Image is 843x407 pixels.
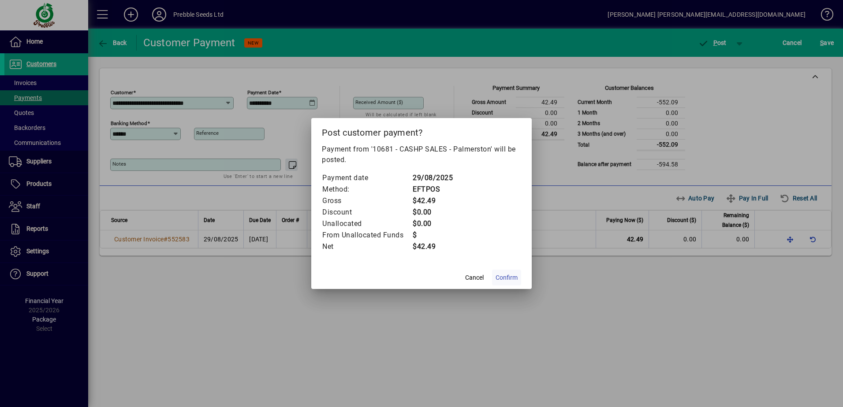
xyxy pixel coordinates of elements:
[465,273,484,282] span: Cancel
[322,229,412,241] td: From Unallocated Funds
[412,241,453,252] td: $42.49
[496,273,518,282] span: Confirm
[412,229,453,241] td: $
[322,241,412,252] td: Net
[322,207,412,218] td: Discount
[412,172,453,184] td: 29/08/2025
[412,195,453,207] td: $42.49
[322,195,412,207] td: Gross
[322,172,412,184] td: Payment date
[492,270,521,285] button: Confirm
[322,144,521,165] p: Payment from '10681 - CASHP SALES - Palmerston' will be posted.
[412,184,453,195] td: EFTPOS
[322,184,412,195] td: Method:
[322,218,412,229] td: Unallocated
[412,218,453,229] td: $0.00
[311,118,532,144] h2: Post customer payment?
[412,207,453,218] td: $0.00
[460,270,489,285] button: Cancel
